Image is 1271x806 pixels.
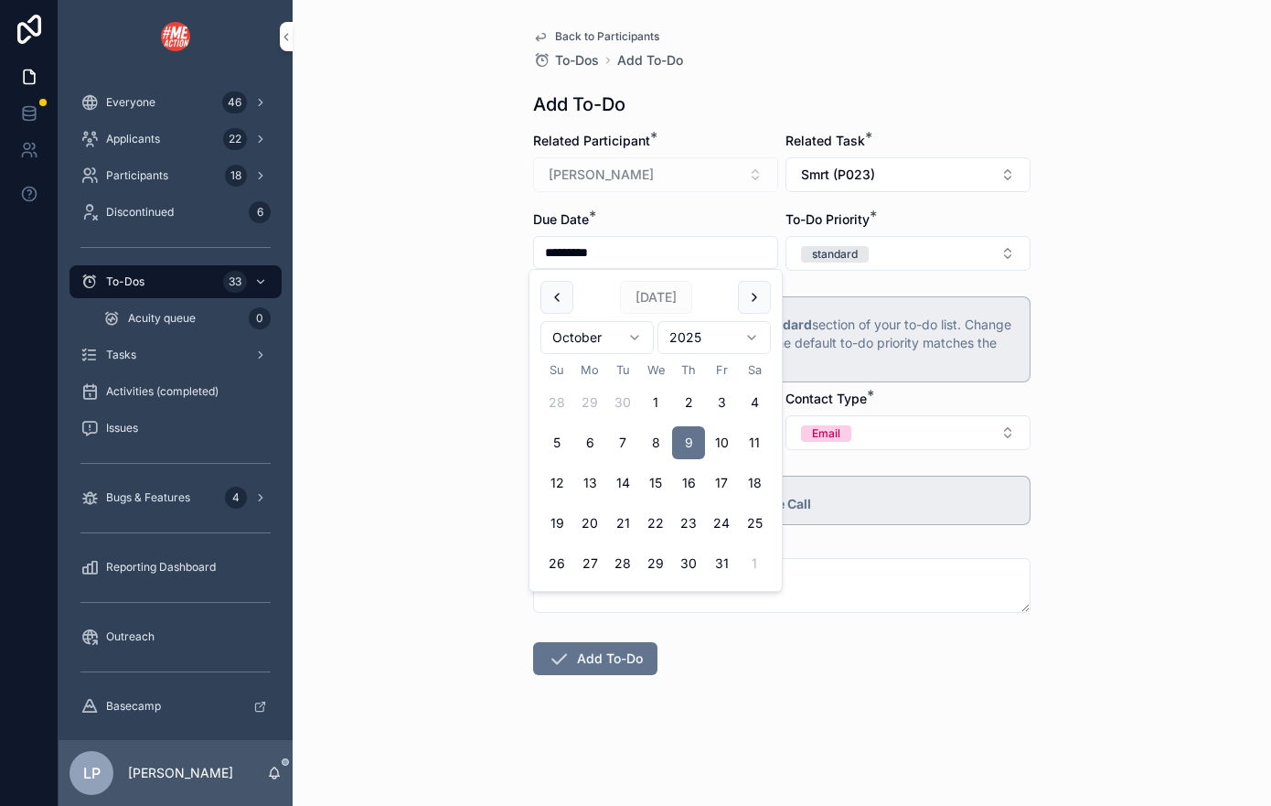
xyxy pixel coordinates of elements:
[69,481,282,514] a: Bugs & Features4
[106,490,190,505] span: Bugs & Features
[91,302,282,335] a: Acuity queue0
[533,91,625,117] h1: Add To-Do
[672,547,705,580] button: Thursday, October 30th, 2025
[639,361,672,379] th: Wednesday
[785,211,870,227] span: To-Do Priority
[573,426,606,459] button: Monday, October 6th, 2025
[785,236,1031,271] button: Select Button
[128,764,233,782] p: [PERSON_NAME]
[533,642,657,675] button: Add To-Do
[106,95,155,110] span: Everyone
[570,495,1015,513] div: P023's contact preference is **Phone Call**
[223,271,247,293] div: 33
[705,426,738,459] button: Friday, October 10th, 2025
[606,547,639,580] button: Tuesday, October 28th, 2025
[106,560,216,575] span: Reporting Dashboard
[533,51,599,70] a: To-Dos
[533,211,589,227] span: Due Date
[540,361,771,580] table: October 2025
[69,690,282,723] a: Basecamp
[69,412,282,445] a: Issues
[533,133,650,148] span: Related Participant
[672,507,705,540] button: Thursday, October 23rd, 2025
[69,375,282,408] a: Activities (completed)
[106,629,155,644] span: Outreach
[705,467,738,500] button: Friday, October 17th, 2025
[570,317,1011,369] span: This to-do will be pinned to the section of your to-do list. Change the field to switch. The defa...
[738,547,771,580] button: Saturday, November 1st, 2025
[606,467,639,500] button: Tuesday, October 14th, 2025
[249,307,271,329] div: 0
[606,386,639,419] button: Tuesday, September 30th, 2025
[555,51,599,70] span: To-Dos
[540,361,573,379] th: Sunday
[705,507,738,540] button: Friday, October 24th, 2025
[606,426,639,459] button: Tuesday, October 7th, 2025
[106,168,168,183] span: Participants
[69,123,282,156] a: Applicants22
[801,166,875,184] span: Smrt (P023)
[69,86,282,119] a: Everyone46
[573,467,606,500] button: Monday, October 13th, 2025
[533,29,659,44] a: Back to Participants
[672,467,705,500] button: Thursday, October 16th, 2025
[69,196,282,229] a: Discontinued6
[223,128,247,150] div: 22
[106,274,144,289] span: To-Dos
[705,361,738,379] th: Friday
[785,391,867,406] span: Contact Type
[705,386,738,419] button: Friday, October 3rd, 2025
[738,426,771,459] button: Saturday, October 11th, 2025
[705,547,738,580] button: Friday, October 31st, 2025
[639,386,672,419] button: Wednesday, October 1st, 2025
[540,467,573,500] button: Sunday, October 12th, 2025
[617,51,683,70] a: Add To-Do
[106,348,136,362] span: Tasks
[69,265,282,298] a: To-Dos33
[738,386,771,419] button: Saturday, October 4th, 2025
[69,620,282,653] a: Outreach
[785,133,865,148] span: Related Task
[69,551,282,584] a: Reporting Dashboard
[573,547,606,580] button: Monday, October 27th, 2025
[225,487,247,509] div: 4
[106,205,174,220] span: Discontinued
[639,547,672,580] button: Wednesday, October 29th, 2025
[128,311,196,326] span: Acuity queue
[540,507,573,540] button: Sunday, October 19th, 2025
[106,421,138,435] span: Issues
[672,386,705,419] button: Thursday, October 2nd, 2025
[639,467,672,500] button: Wednesday, October 15th, 2025
[573,361,606,379] th: Monday
[812,425,840,442] div: Email
[812,246,858,263] div: standard
[738,361,771,379] th: Saturday
[540,547,573,580] button: Sunday, October 26th, 2025
[672,426,705,459] button: Today, Thursday, October 9th, 2025, selected
[738,467,771,500] button: Saturday, October 18th, 2025
[69,159,282,192] a: Participants18
[106,699,161,714] span: Basecamp
[83,762,101,784] span: LP
[540,426,573,459] button: Sunday, October 5th, 2025
[573,386,606,419] button: Monday, September 29th, 2025
[606,361,639,379] th: Tuesday
[161,22,190,51] img: App logo
[555,29,659,44] span: Back to Participants
[570,316,1015,371] div: This to-do will be pinned to the **standard** section of your to-do list. Change the **To-Do Prio...
[639,426,672,459] button: Wednesday, October 8th, 2025
[573,507,606,540] button: Monday, October 20th, 2025
[672,361,705,379] th: Thursday
[225,165,247,187] div: 18
[755,317,812,332] strong: standard
[639,507,672,540] button: Wednesday, October 22nd, 2025
[540,386,573,419] button: Sunday, September 28th, 2025
[785,415,1031,450] button: Select Button
[69,339,282,371] a: Tasks
[59,73,293,740] div: scrollable content
[106,132,160,146] span: Applicants
[785,157,1031,192] button: Select Button
[738,507,771,540] button: Saturday, October 25th, 2025
[106,384,219,399] span: Activities (completed)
